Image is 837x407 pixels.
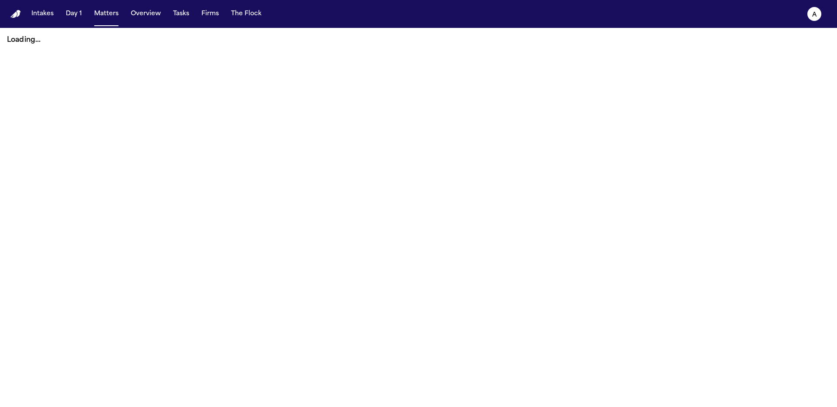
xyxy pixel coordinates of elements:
button: Overview [127,6,164,22]
a: Home [10,10,21,18]
button: Intakes [28,6,57,22]
button: Tasks [170,6,193,22]
text: a [812,12,817,18]
button: The Flock [228,6,265,22]
button: Matters [91,6,122,22]
p: Loading... [7,35,830,45]
img: Finch Logo [10,10,21,18]
button: Day 1 [62,6,85,22]
button: Firms [198,6,222,22]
